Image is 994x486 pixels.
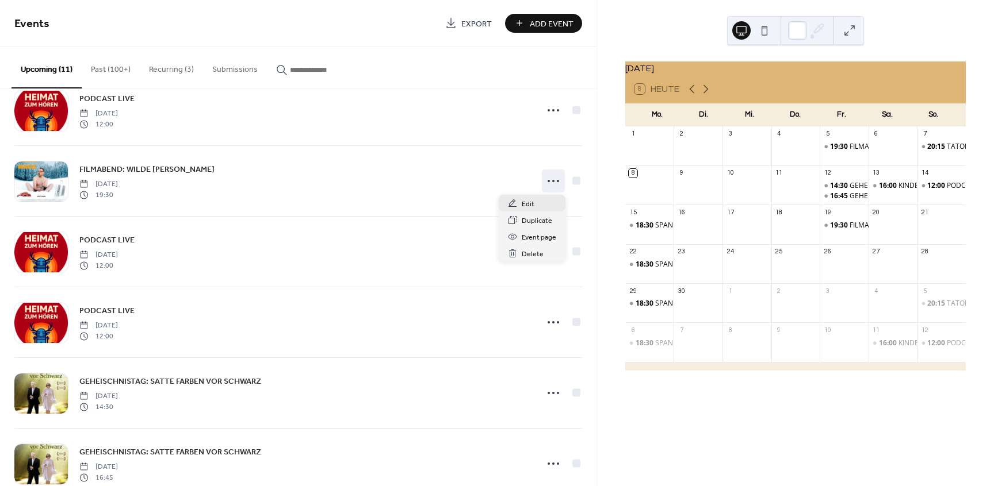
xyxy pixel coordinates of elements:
span: Add Event [530,18,574,30]
div: 13 [872,169,881,178]
span: Edit [522,198,534,210]
div: 28 [920,248,929,256]
div: 7 [920,130,929,138]
span: GEHEISCHNISTAG: SATTE FARBEN VOR SCHWARZ [79,446,261,458]
span: [DATE] [79,321,118,331]
div: 11 [775,169,783,178]
div: KINDERKINO [899,181,939,191]
a: PODCAST LIVE [79,304,135,317]
span: 14:30 [830,181,850,191]
div: So. [911,103,957,126]
span: 12:00 [927,338,947,348]
div: 25 [775,248,783,256]
div: 6 [629,326,637,334]
div: 22 [629,248,637,256]
span: 20:15 [927,299,947,308]
div: SPANISCH A1 AB LEKTION 1 [625,260,674,269]
div: 24 [726,248,735,256]
span: FILMABEND: WILDE [PERSON_NAME] [79,164,215,176]
a: Export [437,14,500,33]
div: 9 [775,326,783,334]
span: 19:30 [830,221,850,230]
div: KINDERKINO [869,338,917,348]
span: 14:30 [79,402,118,412]
span: 12:00 [927,181,947,191]
div: SPANISCH A1 AB LEKTION 1 [655,299,745,308]
div: 21 [920,208,929,217]
span: Delete [522,248,544,260]
div: FILMABEND: DIE SCHÖNSTE ZEIT UNSERES LEBENS [820,142,869,152]
span: [DATE] [79,109,118,119]
span: Duplicate [522,215,552,227]
a: PODCAST LIVE [79,233,135,246]
div: Di. [680,103,727,126]
div: 27 [872,248,881,256]
span: PODCAST LIVE [79,93,135,105]
div: 14 [920,169,929,178]
div: 6 [872,130,881,138]
span: 18:30 [636,221,655,230]
div: Mi. [727,103,773,126]
span: [DATE] [79,391,118,402]
div: SPANISCH A1 AB LEKTION 1 [655,221,745,230]
span: [DATE] [79,179,118,190]
div: 18 [775,208,783,217]
div: 5 [823,130,832,138]
div: 7 [677,326,686,334]
div: 10 [823,326,832,334]
div: Fr. [819,103,865,126]
div: 15 [629,208,637,217]
span: 16:00 [879,338,899,348]
div: PODCAST LIVE [947,338,993,348]
div: 30 [677,287,686,295]
span: 18:30 [636,260,655,269]
div: SPANISCH A1 AB LEKTION 1 [655,338,745,348]
a: GEHEISCHNISTAG: SATTE FARBEN VOR SCHWARZ [79,445,261,458]
span: 19:30 [830,142,850,152]
span: 12:00 [79,331,118,341]
span: 16:45 [830,191,850,201]
div: 23 [677,248,686,256]
div: SPANISCH A1 AB LEKTION 1 [625,299,674,308]
div: 5 [920,287,929,295]
span: 19:30 [79,190,118,200]
div: 12 [823,169,832,178]
span: 18:30 [636,338,655,348]
div: PODCAST LIVE [917,181,966,191]
a: FILMABEND: WILDE [PERSON_NAME] [79,163,215,176]
div: 12 [920,326,929,334]
span: 12:00 [79,260,118,271]
span: Event page [522,232,556,244]
button: Add Event [505,14,582,33]
span: [DATE] [79,462,118,472]
span: 12:00 [79,119,118,129]
div: 11 [872,326,881,334]
span: PODCAST LIVE [79,305,135,317]
div: 8 [629,169,637,178]
div: 9 [677,169,686,178]
div: 26 [823,248,832,256]
button: Past (100+) [82,47,140,87]
span: 16:45 [79,472,118,483]
div: 8 [726,326,735,334]
div: 10 [726,169,735,178]
div: SPANISCH A1 AB LEKTION 1 [625,338,674,348]
div: SPANISCH A1 AB LEKTION 1 [655,260,745,269]
button: Recurring (3) [140,47,203,87]
a: GEHEISCHNISTAG: SATTE FARBEN VOR SCHWARZ [79,375,261,388]
div: GEHEISCHNISTAG: PAULETTE- EIN NEUER DEALER IST IN DER STADT [820,191,869,201]
span: 18:30 [636,299,655,308]
div: Sa. [865,103,911,126]
div: 16 [677,208,686,217]
div: Do. [773,103,819,126]
span: 16:00 [879,181,899,191]
div: FILMABEND: WILDE MAUS [820,221,869,230]
div: 4 [872,287,881,295]
div: 17 [726,208,735,217]
div: TATORT: GEMEINSAM SEHEN - GEMEINSAM ERMITTELN [917,299,966,308]
span: 20:15 [927,142,947,152]
div: 4 [775,130,783,138]
button: Submissions [203,47,267,87]
div: 1 [629,130,637,138]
